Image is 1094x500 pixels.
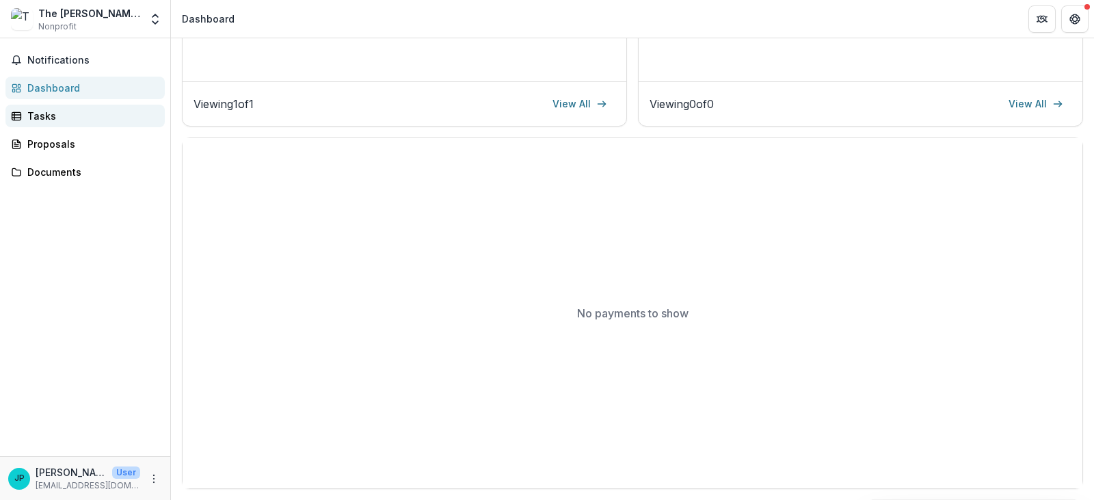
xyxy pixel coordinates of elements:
[11,8,33,30] img: The Chisholm Legacy Project Inc
[194,96,254,112] p: Viewing 1 of 1
[27,137,154,151] div: Proposals
[36,479,140,492] p: [EMAIL_ADDRESS][DOMAIN_NAME]
[14,474,25,483] div: Jacqui Patterson
[27,165,154,179] div: Documents
[1061,5,1089,33] button: Get Help
[27,55,159,66] span: Notifications
[5,77,165,99] a: Dashboard
[38,21,77,33] span: Nonprofit
[27,109,154,123] div: Tasks
[36,465,107,479] p: [PERSON_NAME]
[38,6,140,21] div: The [PERSON_NAME] Legacy Project Inc
[544,93,615,115] a: View All
[5,49,165,71] button: Notifications
[183,138,1082,488] div: No payments to show
[650,96,714,112] p: Viewing 0 of 0
[5,133,165,155] a: Proposals
[1028,5,1056,33] button: Partners
[1000,93,1071,115] a: View All
[182,12,235,26] div: Dashboard
[176,9,240,29] nav: breadcrumb
[112,466,140,479] p: User
[146,471,162,487] button: More
[5,161,165,183] a: Documents
[5,105,165,127] a: Tasks
[27,81,154,95] div: Dashboard
[146,5,165,33] button: Open entity switcher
